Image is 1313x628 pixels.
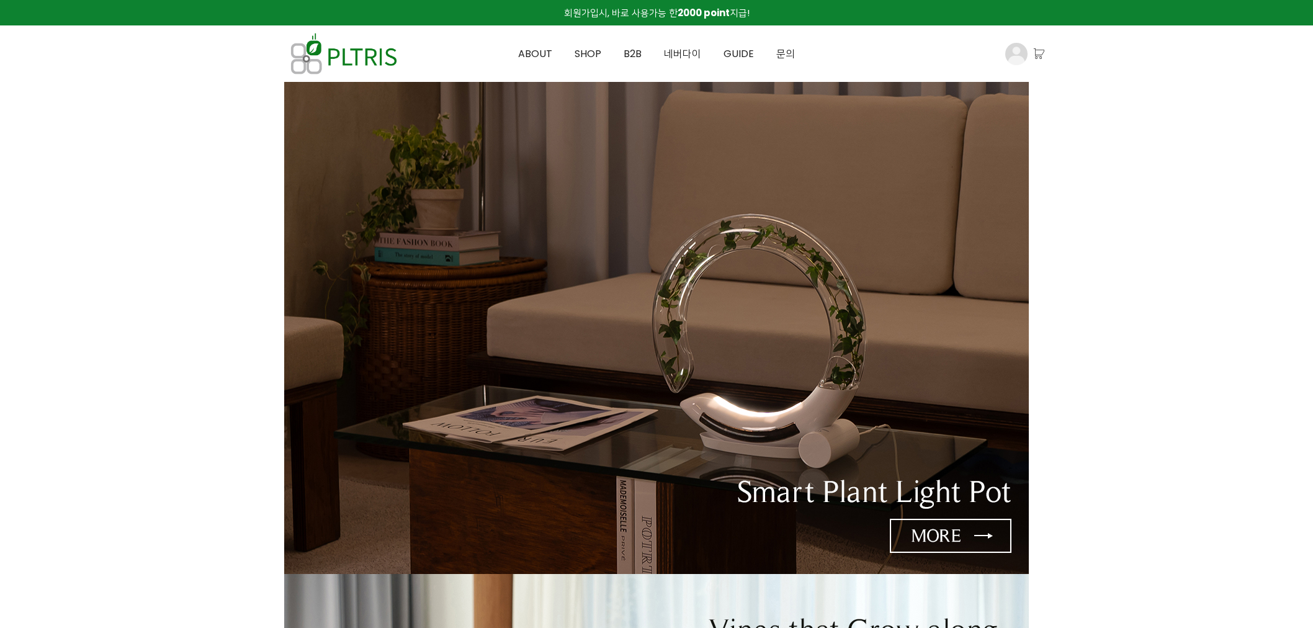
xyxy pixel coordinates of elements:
[518,47,552,61] span: ABOUT
[664,47,701,61] span: 네버다이
[678,6,730,19] strong: 2000 point
[776,47,795,61] span: 문의
[507,26,563,82] a: ABOUT
[712,26,765,82] a: GUIDE
[1005,43,1028,65] img: 프로필 이미지
[653,26,712,82] a: 네버다이
[624,47,642,61] span: B2B
[563,26,612,82] a: SHOP
[575,47,601,61] span: SHOP
[612,26,653,82] a: B2B
[765,26,806,82] a: 문의
[724,47,754,61] span: GUIDE
[564,6,750,19] span: 회원가입시, 바로 사용가능 한 지급!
